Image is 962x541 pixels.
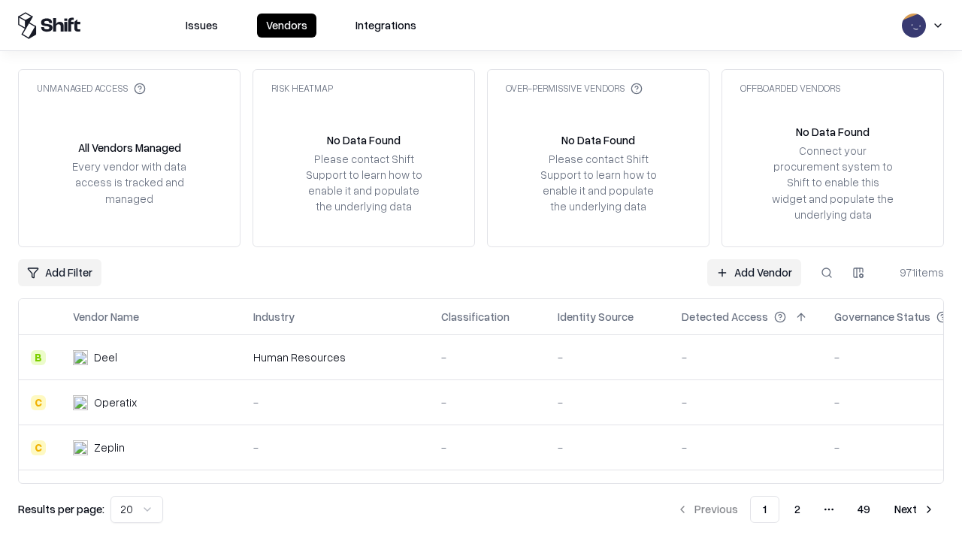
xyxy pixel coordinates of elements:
div: - [441,394,534,410]
div: Risk Heatmap [271,82,333,95]
a: Add Vendor [707,259,801,286]
div: - [558,394,658,410]
div: - [558,440,658,455]
div: C [31,395,46,410]
div: - [682,440,810,455]
div: Deel [94,349,117,365]
img: Deel [73,350,88,365]
div: - [441,440,534,455]
div: Industry [253,309,295,325]
nav: pagination [667,496,944,523]
img: Operatix [73,395,88,410]
div: No Data Found [327,132,401,148]
button: 1 [750,496,779,523]
p: Results per page: [18,501,104,517]
div: - [441,349,534,365]
div: Detected Access [682,309,768,325]
div: Human Resources [253,349,417,365]
div: Every vendor with data access is tracked and managed [67,159,192,206]
div: - [682,394,810,410]
div: C [31,440,46,455]
div: No Data Found [796,124,870,140]
div: Please contact Shift Support to learn how to enable it and populate the underlying data [536,151,661,215]
div: Vendor Name [73,309,139,325]
button: Next [885,496,944,523]
div: - [558,349,658,365]
div: 971 items [884,264,944,280]
button: Add Filter [18,259,101,286]
div: Identity Source [558,309,634,325]
div: Over-Permissive Vendors [506,82,643,95]
div: Connect your procurement system to Shift to enable this widget and populate the underlying data [770,143,895,222]
button: Vendors [257,14,316,38]
button: 49 [846,496,882,523]
button: Integrations [346,14,425,38]
div: Governance Status [834,309,930,325]
div: B [31,350,46,365]
div: No Data Found [561,132,635,148]
div: - [682,349,810,365]
div: Please contact Shift Support to learn how to enable it and populate the underlying data [301,151,426,215]
div: All Vendors Managed [78,140,181,156]
div: Zeplin [94,440,125,455]
button: Issues [177,14,227,38]
div: Operatix [94,394,137,410]
div: Offboarded Vendors [740,82,840,95]
div: Unmanaged Access [37,82,146,95]
img: Zeplin [73,440,88,455]
div: - [253,394,417,410]
div: - [253,440,417,455]
button: 2 [782,496,812,523]
div: Classification [441,309,510,325]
